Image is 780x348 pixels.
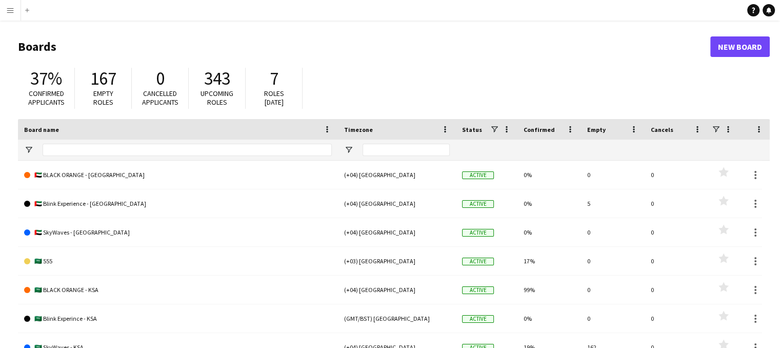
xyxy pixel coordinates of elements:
div: (+04) [GEOGRAPHIC_DATA] [338,189,456,218]
div: 0% [517,161,581,189]
a: 🇸🇦 555 [24,247,332,276]
button: Open Filter Menu [344,145,353,154]
div: 0 [645,304,708,333]
span: Empty [587,126,606,133]
a: 🇸🇦 BLACK ORANGE - KSA [24,276,332,304]
span: Confirmed applicants [28,89,65,107]
div: 0% [517,218,581,246]
div: (+04) [GEOGRAPHIC_DATA] [338,276,456,304]
span: Timezone [344,126,373,133]
span: Board name [24,126,59,133]
span: Active [462,229,494,237]
span: Empty roles [93,89,113,107]
span: Upcoming roles [201,89,233,107]
span: Status [462,126,482,133]
div: 99% [517,276,581,304]
div: 0 [645,218,708,246]
a: New Board [710,36,770,57]
span: Active [462,315,494,323]
h1: Boards [18,39,710,54]
div: 0 [645,276,708,304]
span: Cancelled applicants [142,89,178,107]
span: Confirmed [524,126,555,133]
div: 0 [581,161,645,189]
div: 0 [645,189,708,218]
div: 0% [517,304,581,333]
a: 🇸🇦 Blink Experince - KSA [24,304,332,333]
div: (+04) [GEOGRAPHIC_DATA] [338,161,456,189]
span: Active [462,286,494,294]
div: 0 [581,247,645,275]
span: Cancels [651,126,673,133]
div: (+04) [GEOGRAPHIC_DATA] [338,218,456,246]
div: 0 [581,218,645,246]
span: Active [462,171,494,179]
div: 0 [645,247,708,275]
div: 0 [581,304,645,333]
div: 0 [581,276,645,304]
span: 7 [270,67,278,90]
input: Timezone Filter Input [363,144,450,156]
a: 🇦🇪 BLACK ORANGE - [GEOGRAPHIC_DATA] [24,161,332,189]
span: Roles [DATE] [264,89,284,107]
div: (GMT/BST) [GEOGRAPHIC_DATA] [338,304,456,333]
a: 🇦🇪 Blink Experience - [GEOGRAPHIC_DATA] [24,189,332,218]
span: 167 [90,67,116,90]
div: 17% [517,247,581,275]
div: (+03) [GEOGRAPHIC_DATA] [338,247,456,275]
a: 🇦🇪 SkyWaves - [GEOGRAPHIC_DATA] [24,218,332,247]
div: 0% [517,189,581,218]
input: Board name Filter Input [43,144,332,156]
button: Open Filter Menu [24,145,33,154]
span: Active [462,258,494,265]
span: Active [462,200,494,208]
div: 0 [645,161,708,189]
span: 0 [156,67,165,90]
div: 5 [581,189,645,218]
span: 343 [204,67,230,90]
span: 37% [30,67,62,90]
